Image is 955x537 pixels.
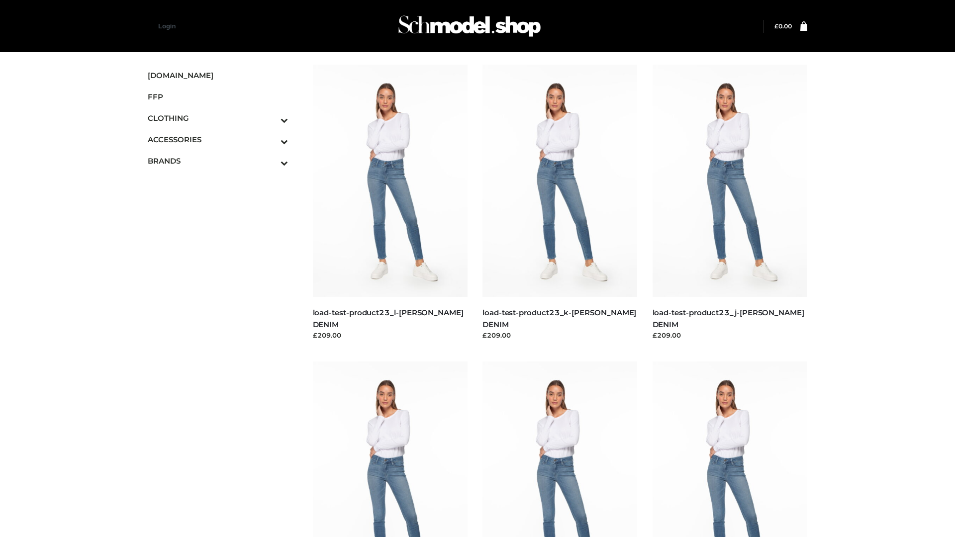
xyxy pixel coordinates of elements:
button: Toggle Submenu [253,150,288,172]
button: Toggle Submenu [253,129,288,150]
img: Schmodel Admin 964 [395,6,544,46]
a: load-test-product23_k-[PERSON_NAME] DENIM [482,308,636,329]
a: Login [158,22,176,30]
div: £209.00 [482,330,638,340]
a: £0.00 [774,22,792,30]
a: load-test-product23_j-[PERSON_NAME] DENIM [653,308,804,329]
a: [DOMAIN_NAME] [148,65,288,86]
span: [DOMAIN_NAME] [148,70,288,81]
span: ACCESSORIES [148,134,288,145]
button: Toggle Submenu [253,107,288,129]
bdi: 0.00 [774,22,792,30]
span: £ [774,22,778,30]
div: £209.00 [313,330,468,340]
span: FFP [148,91,288,102]
a: ACCESSORIESToggle Submenu [148,129,288,150]
a: FFP [148,86,288,107]
a: BRANDSToggle Submenu [148,150,288,172]
div: £209.00 [653,330,808,340]
a: CLOTHINGToggle Submenu [148,107,288,129]
span: CLOTHING [148,112,288,124]
a: load-test-product23_l-[PERSON_NAME] DENIM [313,308,464,329]
span: BRANDS [148,155,288,167]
